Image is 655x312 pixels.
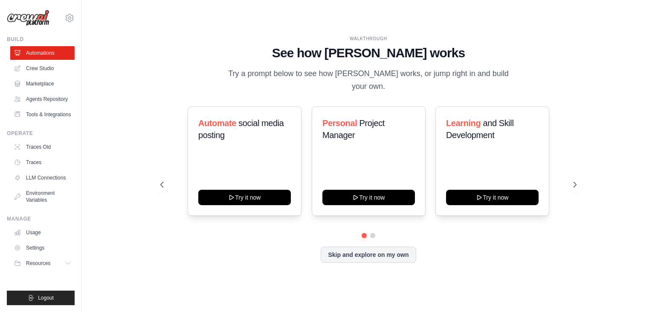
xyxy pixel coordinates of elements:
[10,77,75,91] a: Marketplace
[10,226,75,239] a: Usage
[10,62,75,75] a: Crew Studio
[7,36,75,43] div: Build
[10,140,75,154] a: Traces Old
[7,130,75,137] div: Operate
[10,256,75,270] button: Resources
[7,291,75,305] button: Logout
[7,215,75,222] div: Manage
[10,171,75,185] a: LLM Connections
[160,35,577,42] div: WALKTHROUGH
[10,108,75,121] a: Tools & Integrations
[322,190,415,205] button: Try it now
[198,118,284,140] span: social media posting
[10,92,75,106] a: Agents Repository
[10,46,75,60] a: Automations
[321,247,416,263] button: Skip and explore on my own
[10,156,75,169] a: Traces
[10,241,75,255] a: Settings
[446,118,481,128] span: Learning
[322,118,357,128] span: Personal
[446,118,513,140] span: and Skill Development
[198,118,236,128] span: Automate
[160,45,577,61] h1: See how [PERSON_NAME] works
[10,186,75,207] a: Environment Variables
[7,10,49,26] img: Logo
[446,190,539,205] button: Try it now
[198,190,291,205] button: Try it now
[225,68,512,93] p: Try a prompt below to see how [PERSON_NAME] works, or jump right in and build your own.
[38,294,54,301] span: Logout
[26,260,50,267] span: Resources
[322,118,385,140] span: Project Manager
